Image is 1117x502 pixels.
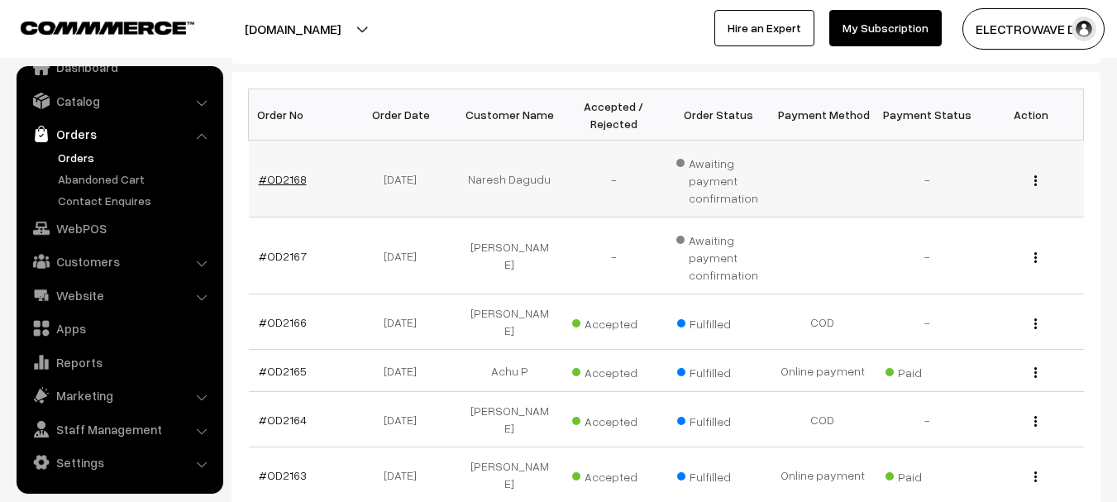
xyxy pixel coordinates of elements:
span: Accepted [572,360,655,381]
th: Order No [249,89,353,141]
td: [DATE] [353,141,457,218]
span: Fulfilled [677,409,760,430]
a: Contact Enquires [54,192,217,209]
a: Orders [54,149,217,166]
a: Customers [21,246,217,276]
td: - [561,141,666,218]
span: Paid [885,464,968,485]
a: Marketing [21,380,217,410]
a: #OD2165 [259,364,307,378]
img: Menu [1034,471,1037,482]
td: Online payment [771,350,875,392]
a: Staff Management [21,414,217,444]
td: - [875,218,979,294]
a: Abandoned Cart [54,170,217,188]
td: - [875,392,979,447]
td: Achu P [457,350,561,392]
th: Action [979,89,1083,141]
a: COMMMERCE [21,17,165,36]
a: Settings [21,447,217,477]
img: Menu [1034,367,1037,378]
a: Website [21,280,217,310]
img: COMMMERCE [21,22,194,34]
td: - [875,294,979,350]
a: #OD2164 [259,413,307,427]
span: Accepted [572,311,655,332]
a: Hire an Expert [714,10,814,46]
span: Fulfilled [677,360,760,381]
span: Awaiting payment confirmation [676,227,761,284]
td: [DATE] [353,392,457,447]
button: ELECTROWAVE DE… [962,8,1105,50]
img: Menu [1034,318,1037,329]
td: - [875,141,979,218]
td: [PERSON_NAME] [457,392,561,447]
img: Menu [1034,252,1037,263]
td: COD [771,294,875,350]
span: Paid [885,360,968,381]
td: [DATE] [353,218,457,294]
th: Order Status [666,89,771,141]
a: #OD2163 [259,468,307,482]
span: Accepted [572,464,655,485]
td: [PERSON_NAME] [457,218,561,294]
a: My Subscription [829,10,942,46]
td: [DATE] [353,350,457,392]
img: Menu [1034,175,1037,186]
a: Catalog [21,86,217,116]
th: Order Date [353,89,457,141]
span: Awaiting payment confirmation [676,151,761,207]
a: Apps [21,313,217,343]
button: [DOMAIN_NAME] [187,8,399,50]
td: [DATE] [353,294,457,350]
th: Accepted / Rejected [561,89,666,141]
td: - [561,218,666,294]
span: Accepted [572,409,655,430]
span: Fulfilled [677,464,760,485]
img: Menu [1034,416,1037,427]
th: Customer Name [457,89,561,141]
span: Fulfilled [677,311,760,332]
a: Dashboard [21,52,217,82]
th: Payment Status [875,89,979,141]
a: #OD2167 [259,249,307,263]
a: Reports [21,347,217,377]
img: user [1072,17,1096,41]
a: Orders [21,119,217,149]
a: #OD2166 [259,315,307,329]
td: COD [771,392,875,447]
td: Naresh Dagudu [457,141,561,218]
th: Payment Method [771,89,875,141]
a: #OD2168 [259,172,307,186]
a: WebPOS [21,213,217,243]
td: [PERSON_NAME] [457,294,561,350]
